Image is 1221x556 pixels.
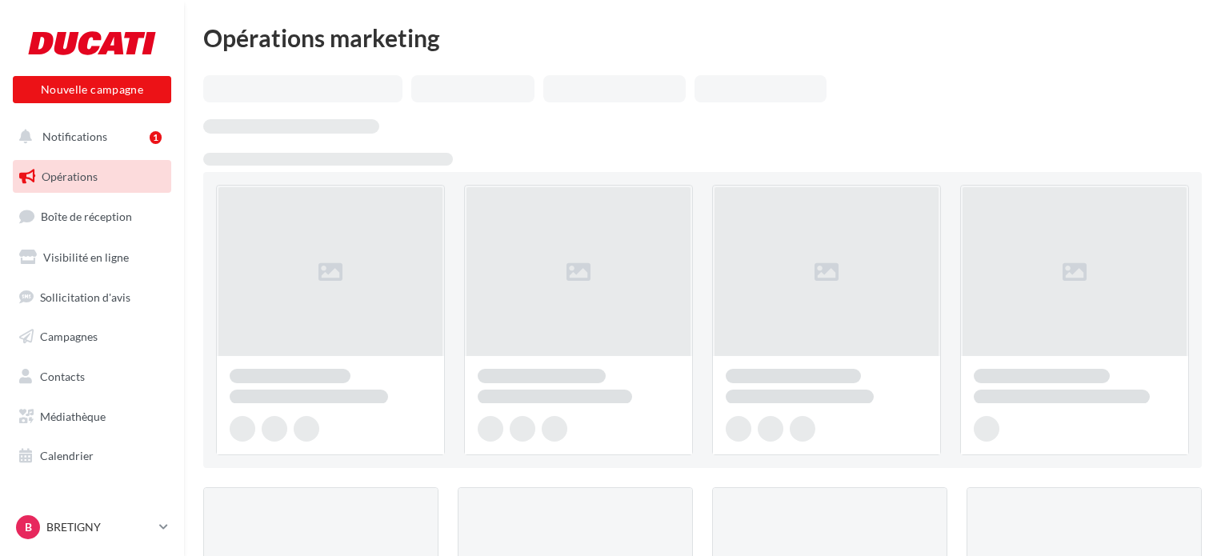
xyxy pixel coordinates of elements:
span: Contacts [40,370,85,383]
span: B [25,519,32,535]
a: Opérations [10,160,174,194]
span: Calendrier [40,449,94,462]
div: Opérations marketing [203,26,1202,50]
span: Opérations [42,170,98,183]
button: Notifications 1 [10,120,168,154]
a: Boîte de réception [10,199,174,234]
span: Médiathèque [40,410,106,423]
button: Nouvelle campagne [13,76,171,103]
a: B BRETIGNY [13,512,171,542]
a: Sollicitation d'avis [10,281,174,314]
div: 1 [150,131,162,144]
a: Visibilité en ligne [10,241,174,274]
a: Médiathèque [10,400,174,434]
span: Campagnes [40,330,98,343]
a: Contacts [10,360,174,394]
a: Calendrier [10,439,174,473]
span: Sollicitation d'avis [40,290,130,303]
span: Boîte de réception [41,210,132,223]
span: Visibilité en ligne [43,250,129,264]
span: Notifications [42,130,107,143]
a: Campagnes [10,320,174,354]
p: BRETIGNY [46,519,153,535]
